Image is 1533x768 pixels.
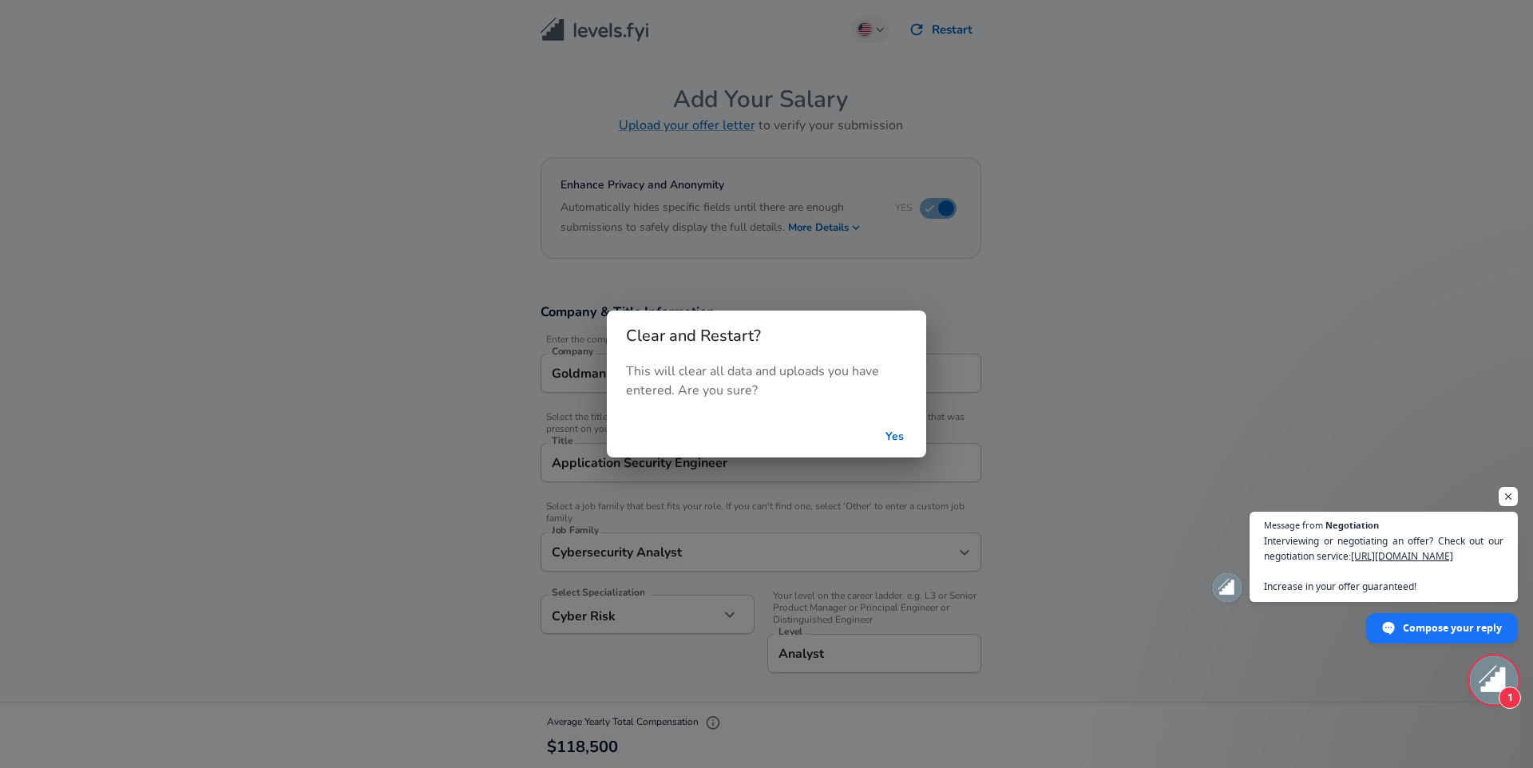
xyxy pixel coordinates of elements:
span: Message from [1264,521,1323,529]
h2: Clear and Restart? [607,311,926,362]
span: Interviewing or negotiating an offer? Check out our negotiation service: Increase in your offer g... [1264,533,1503,594]
button: Yes [869,422,920,452]
span: 1 [1499,687,1521,709]
span: Negotiation [1325,521,1379,529]
span: Compose your reply [1403,614,1502,642]
p: This will clear all data and uploads you have entered. Are you sure? [626,362,907,400]
div: Open chat [1470,656,1518,704]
